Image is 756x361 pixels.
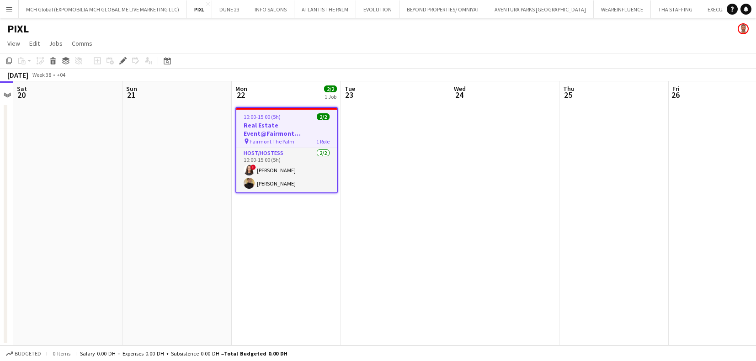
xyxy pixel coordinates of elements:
button: EVOLUTION [356,0,399,18]
span: Thu [563,85,575,93]
span: Sat [17,85,27,93]
span: 24 [453,90,466,100]
h3: Real Estate Event@Fairmont [GEOGRAPHIC_DATA] [236,121,337,138]
button: BEYOND PROPERTIES/ OMNIYAT [399,0,487,18]
app-card-role: Host/Hostess2/210:00-15:00 (5h)![PERSON_NAME][PERSON_NAME] [236,148,337,192]
span: Jobs [49,39,63,48]
button: INFO SALONS [247,0,294,18]
span: Total Budgeted 0.00 DH [224,350,287,357]
button: PIXL [187,0,212,18]
div: +04 [57,71,65,78]
span: 0 items [50,350,72,357]
span: View [7,39,20,48]
span: ! [250,165,256,170]
h1: PIXL [7,22,29,36]
span: Fri [672,85,680,93]
div: [DATE] [7,70,28,80]
button: ATLANTIS THE PALM [294,0,356,18]
button: WEAREINFLUENCE [594,0,651,18]
button: Budgeted [5,349,43,359]
span: 20 [16,90,27,100]
span: Budgeted [15,350,41,357]
span: Sun [126,85,137,93]
app-job-card: 10:00-15:00 (5h)2/2Real Estate Event@Fairmont [GEOGRAPHIC_DATA] Fairmont The Palm1 RoleHost/Hoste... [235,107,338,193]
a: View [4,37,24,49]
div: 1 Job [325,93,336,100]
span: Edit [29,39,40,48]
button: DUNE 23 [212,0,247,18]
span: Fairmont The Palm [250,138,294,145]
app-user-avatar: David O Connor [738,23,749,34]
a: Comms [68,37,96,49]
span: 1 Role [316,138,330,145]
span: 2/2 [324,85,337,92]
a: Jobs [45,37,66,49]
button: MCH Global (EXPOMOBILIA MCH GLOBAL ME LIVE MARKETING LLC) [19,0,187,18]
span: 26 [671,90,680,100]
span: Comms [72,39,92,48]
button: AVENTURA PARKS [GEOGRAPHIC_DATA] [487,0,594,18]
span: Wed [454,85,466,93]
button: THA STAFFING [651,0,700,18]
span: 2/2 [317,113,330,120]
span: Week 38 [30,71,53,78]
span: 10:00-15:00 (5h) [244,113,281,120]
a: Edit [26,37,43,49]
span: Mon [235,85,247,93]
span: 23 [343,90,355,100]
span: Tue [345,85,355,93]
div: Salary 0.00 DH + Expenses 0.00 DH + Subsistence 0.00 DH = [80,350,287,357]
span: 25 [562,90,575,100]
span: 21 [125,90,137,100]
span: 22 [234,90,247,100]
